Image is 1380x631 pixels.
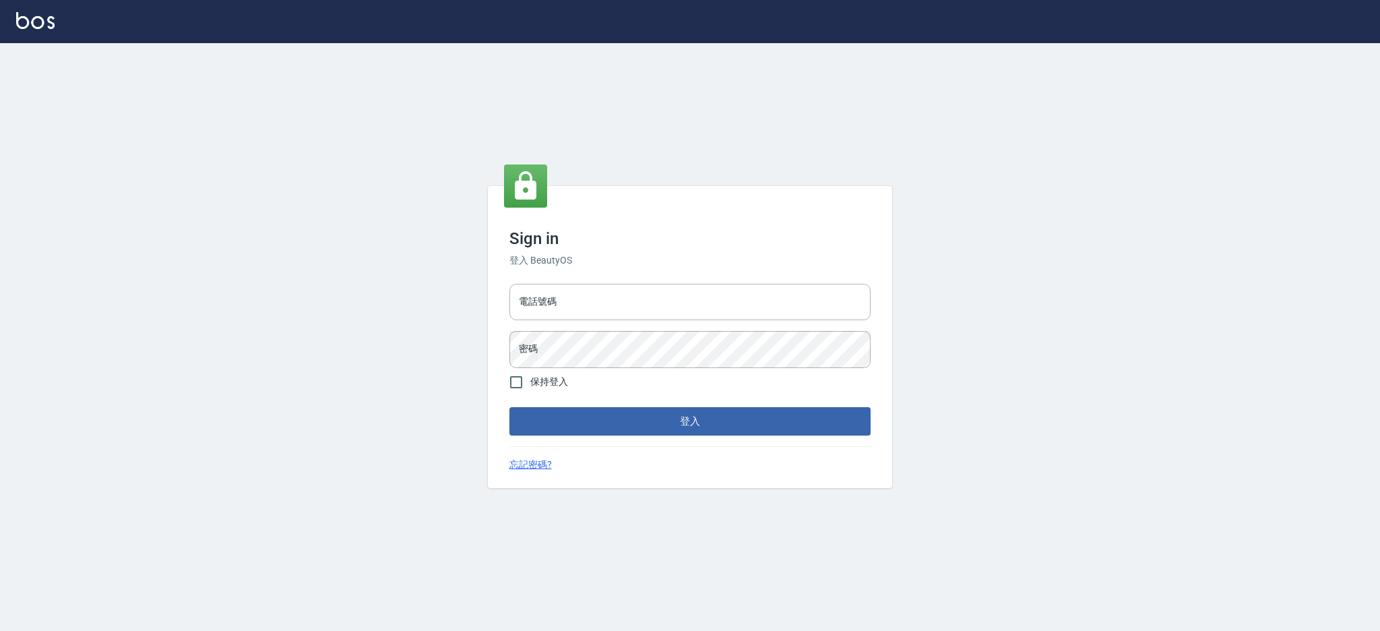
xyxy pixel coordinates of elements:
[509,253,871,268] h6: 登入 BeautyOS
[16,12,55,29] img: Logo
[530,375,568,389] span: 保持登入
[509,229,871,248] h3: Sign in
[509,407,871,435] button: 登入
[509,458,552,472] a: 忘記密碼?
